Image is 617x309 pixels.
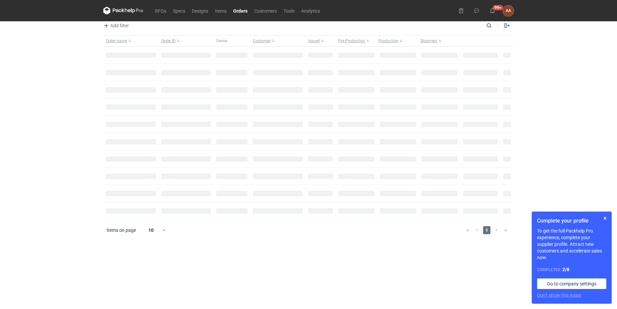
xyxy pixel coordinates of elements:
[140,226,162,235] div: 10
[377,36,419,46] button: Production
[152,7,170,15] a: RFQs
[250,36,306,46] button: Customer
[503,5,514,16] div: Agnieszka Andrzejewska
[483,226,490,234] span: 1
[253,38,271,44] span: Customer
[537,292,581,298] button: Don’t show this again
[537,266,606,273] div: Completed:
[485,22,506,30] input: Search
[189,7,212,15] a: Designs
[378,38,398,44] span: Production
[103,7,143,15] svg: Packhelp Pro
[230,7,251,15] a: Orders
[562,267,569,272] strong: 2 / 8
[537,278,606,289] a: Go to company settings
[170,7,189,15] a: Specs
[338,38,365,44] span: Pre-Production
[537,217,606,225] h1: Complete your profile
[298,7,323,15] a: Analytics
[419,36,460,46] button: Shipment
[280,7,298,15] a: Tools
[212,7,230,15] a: Items
[159,36,214,46] button: Order ID
[107,227,136,233] span: Items on page
[420,38,437,44] span: Shipment
[487,5,498,16] button: 99+
[103,36,159,46] button: Order name
[102,22,129,30] button: Add filter
[306,36,335,46] button: Issued
[161,38,176,44] span: Order ID
[308,38,320,44] span: Issued
[503,5,514,16] button: AA
[216,38,228,44] span: Owner
[537,228,606,261] p: To get the full Packhelp Pro experience, complete your supplier profile. Attract new customers an...
[106,38,127,44] span: Order name
[601,214,609,222] button: Skip for now
[251,7,280,15] a: Customers
[335,36,377,46] button: Pre-Production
